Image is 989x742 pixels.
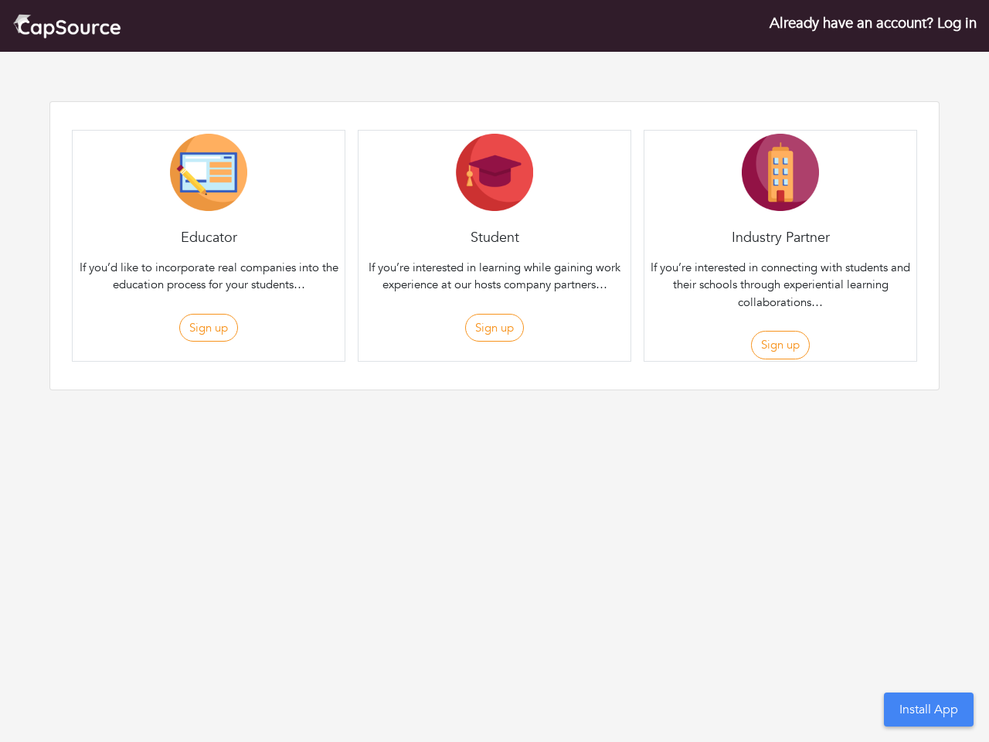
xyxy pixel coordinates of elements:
[770,13,977,33] a: Already have an account? Log in
[170,134,247,211] img: Educator-Icon-31d5a1e457ca3f5474c6b92ab10a5d5101c9f8fbafba7b88091835f1a8db102f.png
[359,230,630,247] h4: Student
[456,134,533,211] img: Student-Icon-6b6867cbad302adf8029cb3ecf392088beec6a544309a027beb5b4b4576828a8.png
[465,314,524,342] button: Sign up
[73,230,345,247] h4: Educator
[76,259,342,294] p: If you’d like to incorporate real companies into the education process for your students…
[644,230,916,247] h4: Industry Partner
[362,259,627,294] p: If you’re interested in learning while gaining work experience at our hosts company partners…
[12,12,121,39] img: cap_logo.png
[179,314,238,342] button: Sign up
[751,331,810,359] button: Sign up
[884,693,974,727] button: Install App
[647,259,913,311] p: If you’re interested in connecting with students and their schools through experiential learning ...
[742,134,819,211] img: Company-Icon-7f8a26afd1715722aa5ae9dc11300c11ceeb4d32eda0db0d61c21d11b95ecac6.png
